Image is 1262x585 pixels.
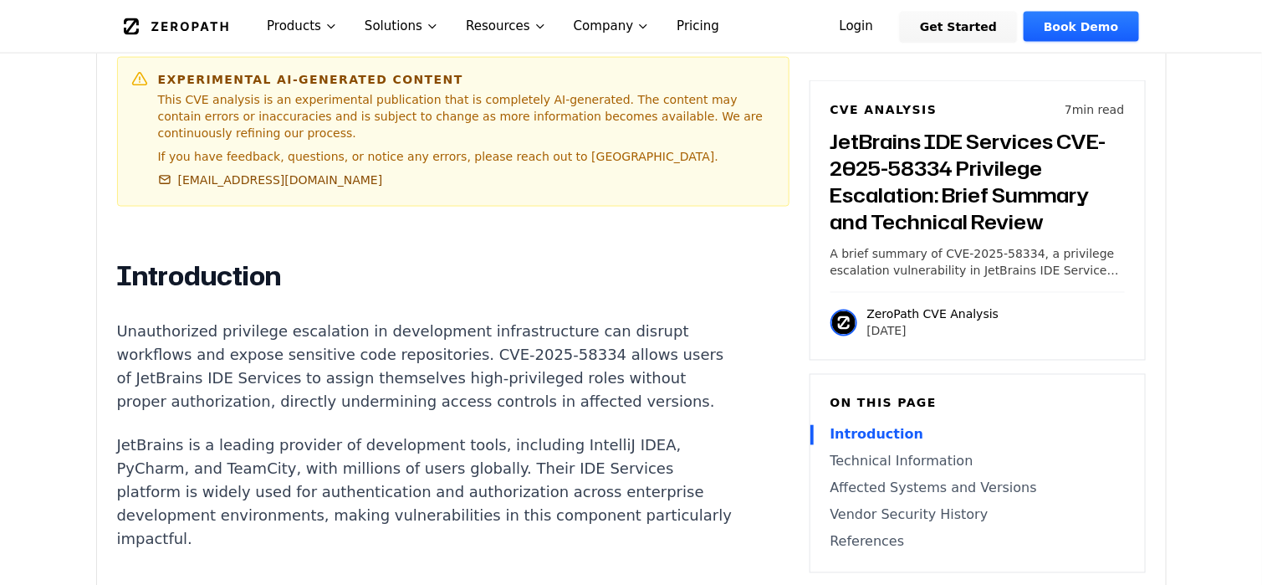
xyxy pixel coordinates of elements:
[830,245,1125,279] p: A brief summary of CVE-2025-58334, a privilege escalation vulnerability in JetBrains IDE Services...
[867,306,999,323] p: ZeroPath CVE Analysis
[830,395,1125,412] h6: On this page
[830,128,1125,235] h3: JetBrains IDE Services CVE-2025-58334 Privilege Escalation: Brief Summary and Technical Review
[830,452,1125,472] a: Technical Information
[830,310,857,336] img: ZeroPath CVE Analysis
[158,172,383,188] a: [EMAIL_ADDRESS][DOMAIN_NAME]
[867,323,999,340] p: [DATE]
[900,12,1017,42] a: Get Started
[830,479,1125,499] a: Affected Systems and Versions
[158,91,775,141] p: This CVE analysis is an experimental publication that is completely AI-generated. The content may...
[820,12,894,42] a: Login
[830,101,938,118] h6: CVE Analysis
[1065,101,1124,118] p: 7 min read
[830,532,1125,552] a: References
[830,505,1125,526] a: Vendor Security History
[117,434,739,552] p: JetBrains is a leading provider of development tools, including IntelliJ IDEA, PyCharm, and TeamC...
[830,425,1125,445] a: Introduction
[158,148,775,165] p: If you have feedback, questions, or notice any errors, please reach out to [GEOGRAPHIC_DATA].
[117,260,739,294] h2: Introduction
[158,71,775,88] h6: Experimental AI-Generated Content
[117,321,739,414] p: Unauthorized privilege escalation in development infrastructure can disrupt workflows and expose ...
[1024,12,1138,42] a: Book Demo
